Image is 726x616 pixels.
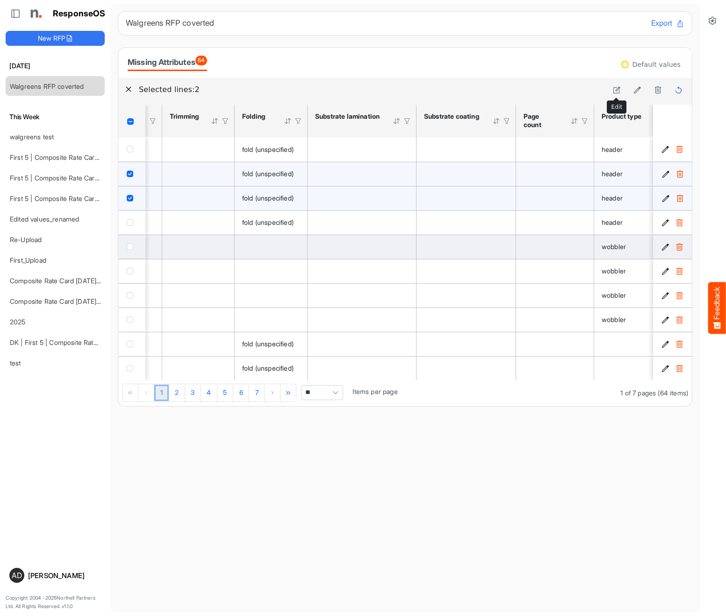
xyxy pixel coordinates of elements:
a: Page 4 of 7 Pages [201,385,217,401]
span: Items per page [352,387,397,395]
td: is template cell Column Header https://northell.com/ontologies/mapping-rules/product/hasPageCount [516,186,594,210]
td: is template cell Column Header https://northell.com/ontologies/mapping-rules/manufacturing/hasFol... [235,356,308,380]
td: is template cell Column Header https://northell.com/ontologies/mapping-rules/manufacturing/hasSub... [417,235,516,259]
button: Export [651,17,684,29]
button: Edit [661,266,670,276]
td: is template cell Column Header https://northell.com/ontologies/mapping-rules/product/hasProductType [594,283,678,308]
td: checkbox [118,356,145,380]
div: Trimming [170,112,199,121]
a: Composite Rate Card [DATE]_smaller [10,297,121,305]
td: is template cell Column Header https://northell.com/ontologies/mapping-rules/manufacturing/hasSub... [308,308,417,332]
a: Composite Rate Card [DATE]_smaller [10,277,121,285]
span: wobbler [602,291,626,299]
td: is template cell Column Header https://northell.com/ontologies/mapping-rules/product/hasProductType [594,332,678,356]
td: is template cell Column Header https://northell.com/ontologies/mapping-rules/manufacturing/hasSub... [308,356,417,380]
span: wobbler [602,315,626,323]
td: is template cell Column Header https://northell.com/ontologies/mapping-rules/manufacturing/hasSub... [308,210,417,235]
span: fold (unspecified) [242,170,294,178]
td: is template cell Column Header https://northell.com/ontologies/mapping-rules/product/hasProductType [594,162,678,186]
h6: Walgreens RFP coverted [126,19,644,27]
td: ace7ff74-5e8a-4f4a-a9db-06dc6c9d6065 is template cell Column Header [653,283,694,308]
button: Edit [661,339,670,349]
td: is template cell Column Header https://northell.com/ontologies/mapping-rules/manufacturing/hasSub... [308,137,417,162]
td: checkbox [118,283,145,308]
td: 5d0ca585-5559-4a95-bb74-415e86ccfb72 is template cell Column Header [653,210,694,235]
td: is template cell Column Header https://northell.com/ontologies/mapping-rules/manufacturing/hasSub... [417,332,516,356]
button: Delete [675,266,684,276]
td: is template cell Column Header https://northell.com/ontologies/mapping-rules/manufacturing/hasSub... [417,162,516,186]
td: is template cell Column Header https://northell.com/ontologies/mapping-rules/manufacturing/hasFol... [235,259,308,283]
td: checkbox [118,259,145,283]
td: is template cell Column Header https://northell.com/ontologies/mapping-rules/product/hasProductType [594,137,678,162]
td: is template cell Column Header https://northell.com/ontologies/mapping-rules/manufacturing/hasSub... [308,283,417,308]
td: cddce46e-8ed8-4056-8aed-a5a139c0c14c is template cell Column Header [653,259,694,283]
td: is template cell Column Header https://northell.com/ontologies/mapping-rules/manufacturing/hasSub... [308,259,417,283]
td: is template cell Column Header https://northell.com/ontologies/mapping-rules/manufacturing/hasTri... [162,308,235,332]
td: is template cell Column Header https://northell.com/ontologies/mapping-rules/manufacturing/hasSub... [308,186,417,210]
td: checkbox [118,137,145,162]
a: Walgreens RFP coverted [10,82,84,90]
td: checkbox [118,162,145,186]
td: is template cell Column Header https://northell.com/ontologies/mapping-rules/product/hasPageCount [516,259,594,283]
div: Filter Icon [503,117,511,125]
td: is template cell Column Header https://northell.com/ontologies/mapping-rules/product/hasProductType [594,210,678,235]
td: 71f6f1da-7aab-4526-b4bc-439f5405eb97 is template cell Column Header [653,332,694,356]
button: Delete [675,339,684,349]
td: is template cell Column Header https://northell.com/ontologies/mapping-rules/manufacturing/hasFol... [235,283,308,308]
button: Edit [661,218,670,227]
button: Delete [675,242,684,251]
span: Pagerdropdown [301,385,343,400]
button: Edit [661,291,670,300]
td: checkbox [118,308,145,332]
div: Filter Icon [294,117,302,125]
h1: ResponseOS [53,9,106,19]
p: Copyright 2004 - 2025 Northell Partners Ltd. All Rights Reserved. v 1.1.0 [6,594,105,610]
td: is template cell Column Header https://northell.com/ontologies/mapping-rules/manufacturing/hasSub... [308,162,417,186]
td: is template cell Column Header https://northell.com/ontologies/mapping-rules/product/hasProductType [594,186,678,210]
button: Delete [675,291,684,300]
td: checkbox [118,235,145,259]
td: is template cell Column Header https://northell.com/ontologies/mapping-rules/product/hasPageCount [516,283,594,308]
button: Delete [675,169,684,179]
button: Feedback [708,282,726,334]
button: Edit [661,315,670,324]
span: fold (unspecified) [242,340,294,348]
td: dc22c4ed-6e27-432a-b8fc-a523da1e73c2 is template cell Column Header [653,308,694,332]
button: Edit [661,193,670,203]
td: is template cell Column Header https://northell.com/ontologies/mapping-rules/manufacturing/hasSub... [417,210,516,235]
div: Edit [607,101,626,113]
td: is template cell Column Header https://northell.com/ontologies/mapping-rules/manufacturing/hasSub... [308,235,417,259]
div: Filter Icon [403,117,411,125]
span: wobbler [602,267,626,275]
span: (64 items) [658,389,688,397]
div: Product type [602,112,642,121]
span: fold (unspecified) [242,145,294,153]
td: is template cell Column Header https://northell.com/ontologies/mapping-rules/manufacturing/hasSub... [417,137,516,162]
td: checkbox [118,186,145,210]
a: First 5 | Composite Rate Card [DATE] [10,174,121,182]
td: is template cell Column Header https://northell.com/ontologies/mapping-rules/manufacturing/hasTri... [162,356,235,380]
a: Re-Upload [10,236,42,244]
td: is template cell Column Header https://northell.com/ontologies/mapping-rules/product/hasPageCount [516,308,594,332]
td: is template cell Column Header https://northell.com/ontologies/mapping-rules/manufacturing/hasFol... [235,186,308,210]
td: is template cell Column Header https://northell.com/ontologies/mapping-rules/manufacturing/hasTri... [162,210,235,235]
span: wobbler [602,243,626,251]
td: is template cell Column Header https://northell.com/ontologies/mapping-rules/manufacturing/hasFol... [235,235,308,259]
a: First 5 | Composite Rate Card [DATE] [10,153,121,161]
div: Substrate lamination [315,112,381,121]
a: 2025 [10,318,26,326]
a: Page 2 of 7 Pages [169,385,185,401]
span: header [602,194,623,202]
button: Delete [675,364,684,373]
td: is template cell Column Header https://northell.com/ontologies/mapping-rules/manufacturing/hasFol... [235,137,308,162]
button: Edit [661,364,670,373]
span: 1 of 7 pages [620,389,656,397]
div: Filter Icon [581,117,589,125]
td: is template cell Column Header https://northell.com/ontologies/mapping-rules/product/hasPageCount [516,235,594,259]
div: Missing Attributes [128,56,207,69]
a: Edited values_renamed [10,215,79,223]
td: is template cell Column Header https://northell.com/ontologies/mapping-rules/product/hasProductType [594,308,678,332]
button: Delete [675,315,684,324]
a: Page 7 of 7 Pages [249,385,265,401]
td: is template cell Column Header https://northell.com/ontologies/mapping-rules/manufacturing/hasFol... [235,162,308,186]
